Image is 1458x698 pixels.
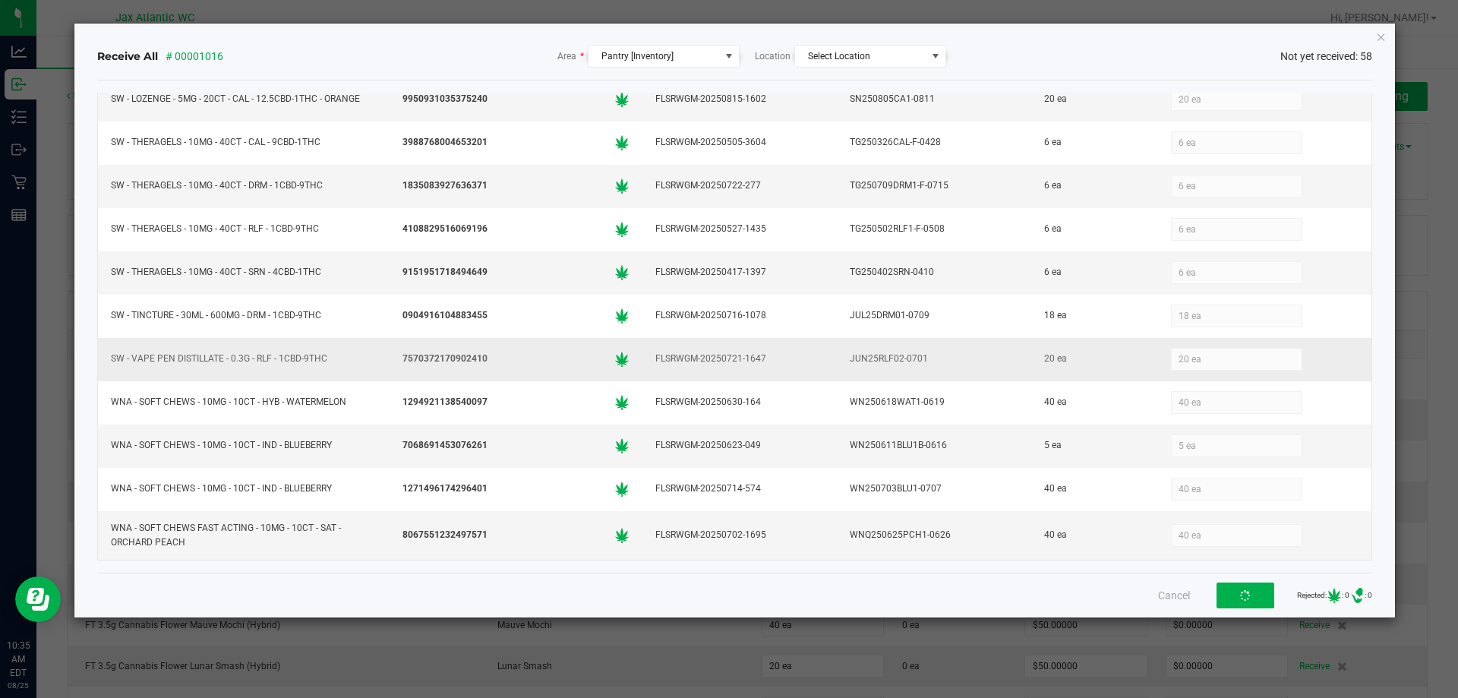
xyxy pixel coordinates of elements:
div: SN250805CA1-0811 [846,88,1022,110]
div: FLSRWGM-20250505-3604 [652,131,828,153]
div: FLSRWGM-20250714-574 [652,478,828,500]
span: Location [755,49,791,63]
div: WN250611BLU1B-0616 [846,434,1022,456]
div: FLSRWGM-20250417-1397 [652,261,828,283]
span: Rejected: : 0 : 0 [1297,588,1372,603]
div: SW - LOZENGE - 5MG - 20CT - CAL - 12.5CBD-1THC - ORANGE [107,88,380,110]
div: WNA - SOFT CHEWS FAST ACTING - 10MG - 10CT - SAT - ORCHARD PEACH [107,517,380,554]
div: WNQ250625PCH1-0626 [846,524,1022,546]
div: FLSRWGM-20250815-1602 [652,88,828,110]
span: 1271496174296401 [402,482,488,496]
div: SW - THERAGELS - 10MG - 40CT - RLF - 1CBD-9THC [107,218,380,240]
span: Area [557,49,584,63]
span: 7068691453076261 [402,438,488,453]
div: WN250703BLU1-0707 [846,478,1022,500]
span: 7570372170902410 [402,352,488,366]
div: SW - THERAGELS - 10MG - 40CT - CAL - 9CBD-1THC [107,131,380,153]
span: Select Location [808,51,870,62]
div: WNA - SOFT CHEWS - 10MG - 10CT - IND - BLUEBERRY [107,434,380,456]
div: 20 ea [1040,88,1148,110]
span: 0904916104883455 [402,308,488,323]
div: WNA - SOFT CHEWS - 10MG - 10CT - HYB - WATERMELON [107,391,380,413]
div: TG250502RLF1-F-0508 [846,218,1022,240]
div: 6 ea [1040,131,1148,153]
div: FLSRWGM-20250716-1078 [652,305,828,327]
div: 5 ea [1040,434,1148,456]
div: JUL25DRM01-0709 [846,305,1022,327]
span: Number of Cannabis barcodes either fully or partially rejected [1327,588,1342,603]
button: Close [1376,27,1387,46]
div: FLSRWGM-20250702-1695 [652,524,828,546]
div: WNA - SOFT CHEWS - 10MG - 10CT - IND - BLUEBERRY [107,478,380,500]
div: FLSRWGM-20250527-1435 [652,218,828,240]
button: Cancel [1158,588,1190,603]
iframe: Resource center [15,576,61,622]
span: 9950931035375240 [402,92,488,106]
div: SW - THERAGELS - 10MG - 40CT - DRM - 1CBD-9THC [107,175,380,197]
span: Pantry [Inventory] [601,51,674,62]
div: WN250618WAT1-0619 [846,391,1022,413]
div: 40 ea [1040,391,1148,413]
div: FLSRWGM-20250630-164 [652,391,828,413]
div: SW - TINCTURE - 30ML - 600MG - DRM - 1CBD-9THC [107,305,380,327]
div: 20 ea [1040,348,1148,370]
div: FLSRWGM-20250722-277 [652,175,828,197]
span: 1835083927636371 [402,178,488,193]
div: 6 ea [1040,218,1148,240]
div: SW - VAPE PEN DISTILLATE - 0.3G - RLF - 1CBD-9THC [107,348,380,370]
div: 40 ea [1040,524,1148,546]
span: # 00001016 [166,49,223,65]
div: 18 ea [1040,305,1148,327]
span: 1294921138540097 [402,395,488,409]
div: 6 ea [1040,261,1148,283]
div: JUN25RLF02-0701 [846,348,1022,370]
div: TG250326CAL-F-0428 [846,131,1022,153]
div: FLSRWGM-20250721-1647 [652,348,828,370]
div: 40 ea [1040,478,1148,500]
span: NO DATA FOUND [794,45,946,68]
div: FLSRWGM-20250623-049 [652,434,828,456]
span: 9151951718494649 [402,265,488,280]
div: TG250402SRN-0410 [846,261,1022,283]
span: 3988768004653201 [402,135,488,150]
span: Number of Delivery Device barcodes either fully or partially rejected [1349,588,1365,603]
div: TG250709DRM1-F-0715 [846,175,1022,197]
span: Receive All [97,49,158,64]
span: Not yet received: 58 [1280,49,1372,65]
div: 6 ea [1040,175,1148,197]
span: 4108829516069196 [402,222,488,236]
div: SW - THERAGELS - 10MG - 40CT - SRN - 4CBD-1THC [107,261,380,283]
span: 8067551232497571 [402,528,488,542]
